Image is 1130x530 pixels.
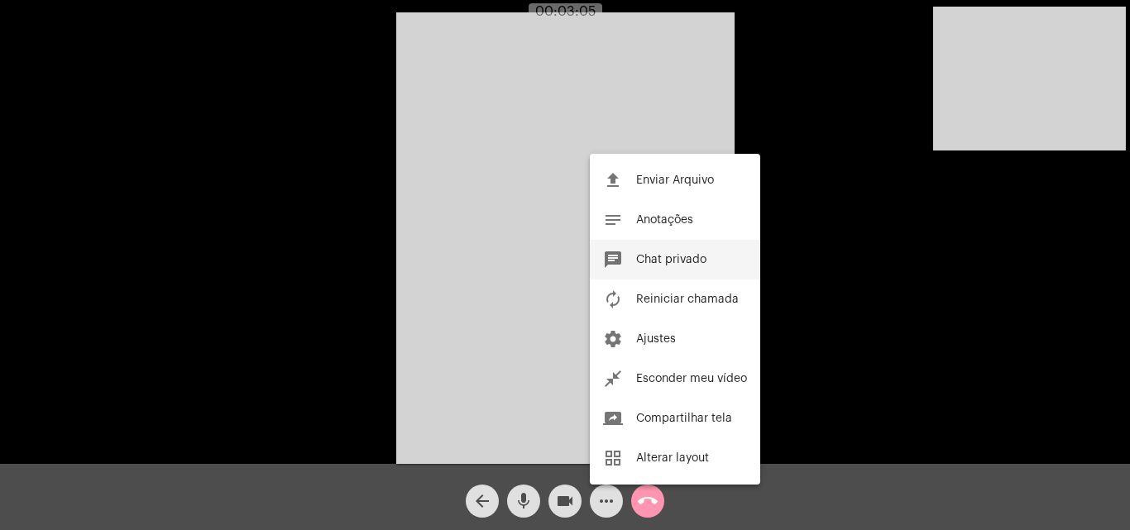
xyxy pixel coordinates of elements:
span: Reiniciar chamada [636,294,739,305]
span: Enviar Arquivo [636,174,714,186]
mat-icon: autorenew [603,289,623,309]
span: Chat privado [636,254,706,265]
span: Ajustes [636,333,676,345]
span: Anotações [636,214,693,226]
mat-icon: chat [603,250,623,270]
mat-icon: notes [603,210,623,230]
mat-icon: settings [603,329,623,349]
mat-icon: file_upload [603,170,623,190]
span: Compartilhar tela [636,413,732,424]
mat-icon: grid_view [603,448,623,468]
span: Alterar layout [636,452,709,464]
mat-icon: screen_share [603,408,623,428]
mat-icon: close_fullscreen [603,369,623,389]
span: Esconder meu vídeo [636,373,747,384]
